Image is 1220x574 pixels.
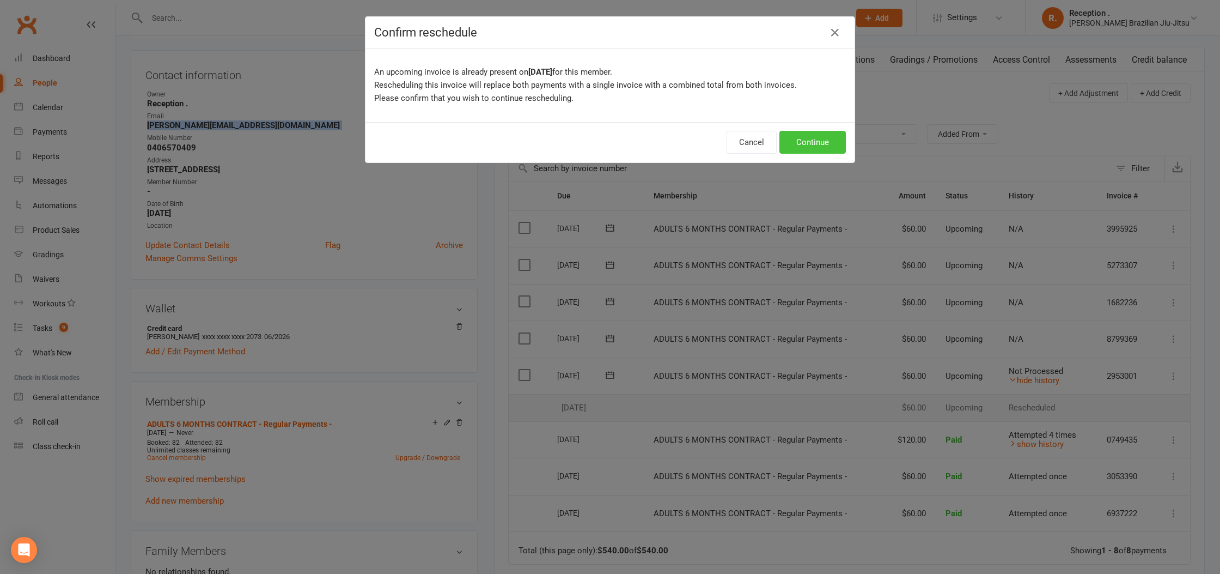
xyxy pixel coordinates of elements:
button: Close [826,24,844,41]
button: Continue [779,131,846,154]
div: Open Intercom Messenger [11,537,37,563]
h4: Confirm reschedule [374,26,846,39]
p: An upcoming invoice is already present on for this member. Rescheduling this invoice will replace... [374,65,846,105]
b: [DATE] [528,67,552,77]
button: Cancel [727,131,777,154]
